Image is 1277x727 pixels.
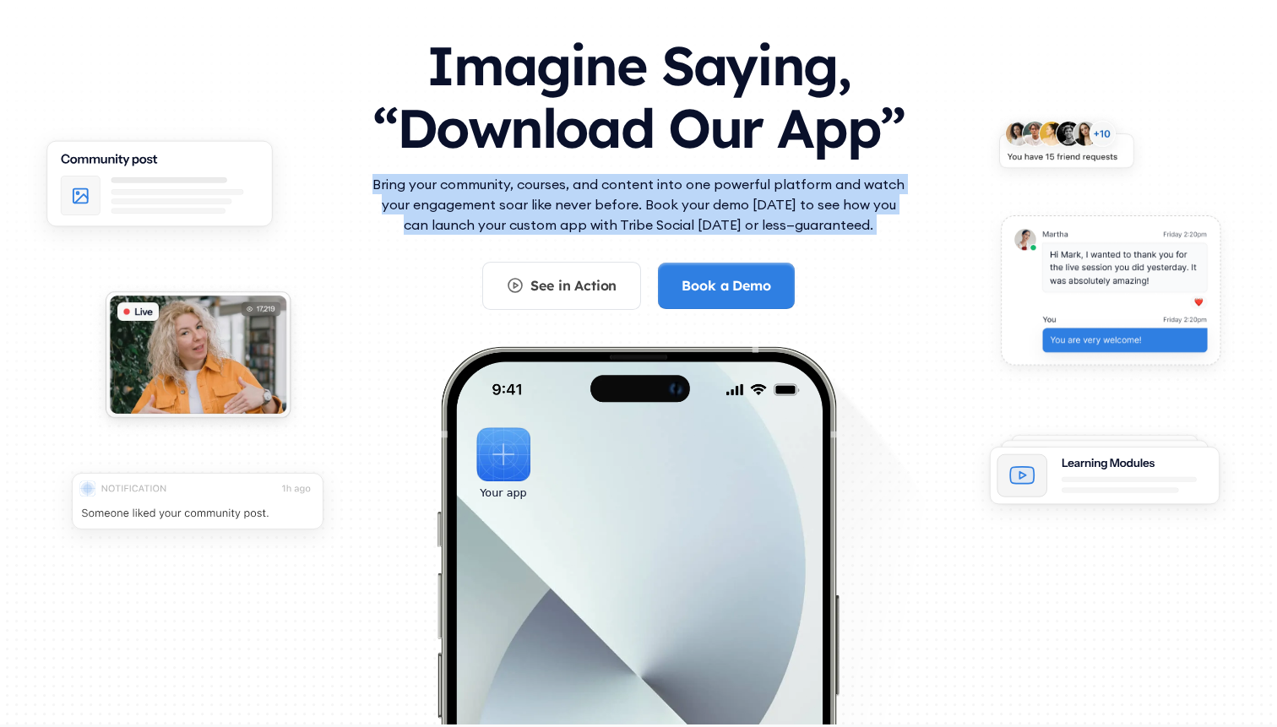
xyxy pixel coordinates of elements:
img: An illustration of New friends requests [983,109,1149,188]
img: An illustration of push notification [51,458,345,556]
img: An illustration of Live video [90,279,307,438]
div: Your app [480,484,526,502]
div: See in Action [530,276,617,295]
a: See in Action [482,262,641,309]
p: Bring your community, courses, and content into one powerful platform and watch your engagement s... [368,174,909,235]
h1: Imagine Saying, “Download Our App” [368,18,909,167]
img: An illustration of chat [983,203,1238,388]
a: Book a Demo [658,263,794,308]
img: An illustration of Community Feed [25,126,294,253]
img: An illustration of Learning Modules [970,424,1239,529]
